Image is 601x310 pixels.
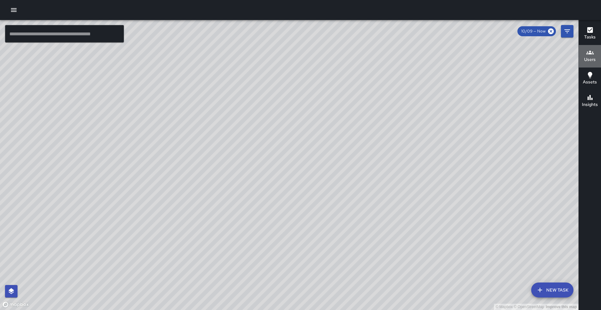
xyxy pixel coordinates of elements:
button: Assets [579,67,601,90]
span: 10/09 — Now [517,28,549,34]
button: Filters [561,25,573,37]
h6: Tasks [584,34,596,41]
button: Users [579,45,601,67]
h6: Users [584,56,596,63]
div: 10/09 — Now [517,26,556,36]
button: Tasks [579,22,601,45]
button: Insights [579,90,601,112]
h6: Insights [582,101,598,108]
h6: Assets [583,79,597,86]
button: New Task [531,282,573,297]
